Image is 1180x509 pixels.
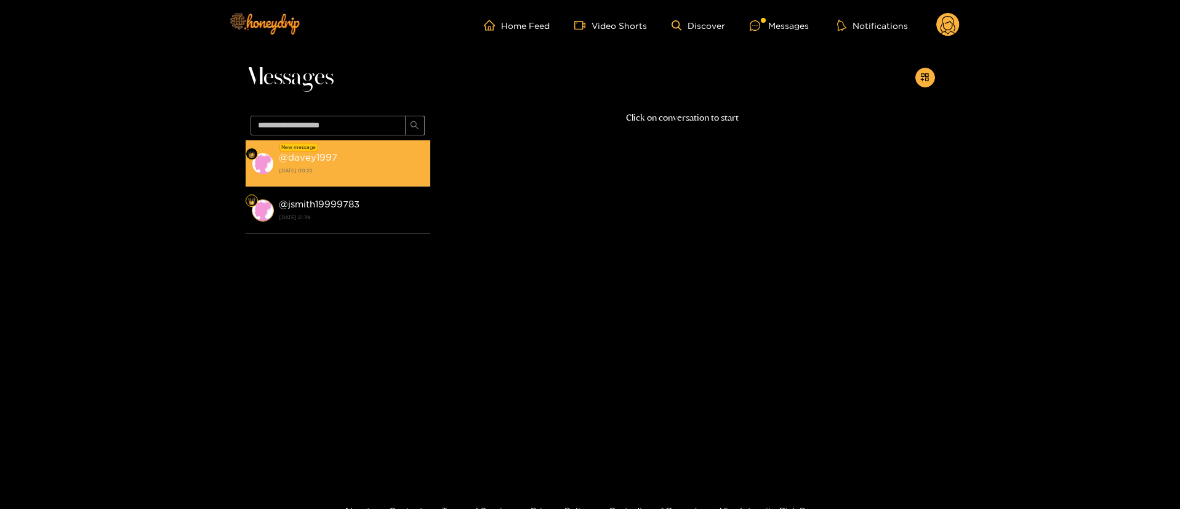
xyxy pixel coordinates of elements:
[915,68,935,87] button: appstore-add
[484,20,501,31] span: home
[750,18,809,33] div: Messages
[574,20,647,31] a: Video Shorts
[410,121,419,131] span: search
[279,143,318,151] div: New message
[833,19,912,31] button: Notifications
[248,151,255,158] img: Fan Level
[246,63,334,92] span: Messages
[252,199,274,222] img: conversation
[279,212,424,223] strong: [DATE] 21:39
[405,116,425,135] button: search
[248,198,255,205] img: Fan Level
[430,111,935,125] p: Click on conversation to start
[252,153,274,175] img: conversation
[574,20,592,31] span: video-camera
[920,73,929,83] span: appstore-add
[484,20,550,31] a: Home Feed
[279,199,359,209] strong: @ jsmith19999783
[279,152,337,162] strong: @ davey1997
[672,20,725,31] a: Discover
[279,165,424,176] strong: [DATE] 00:22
